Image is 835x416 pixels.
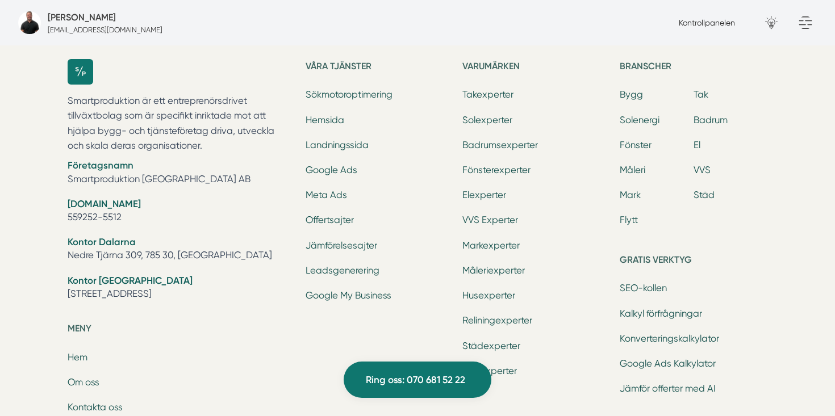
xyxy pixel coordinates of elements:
a: Mark [620,190,641,200]
a: El [694,140,700,150]
a: Reliningexperter [462,315,532,326]
a: Sökmotoroptimering [306,89,393,100]
a: Jämförelsesajter [306,240,377,251]
h5: Gratis verktyg [620,253,767,271]
a: Badrumsexperter [462,140,538,150]
a: Kontakta oss [68,402,123,413]
a: Kontrollpanelen [679,18,735,27]
a: Konverteringskalkylator [620,333,719,344]
a: Takexperter [462,89,513,100]
a: VVS Experter [462,215,518,225]
strong: Kontor [GEOGRAPHIC_DATA] [68,275,193,286]
a: Leadsgenerering [306,265,379,276]
h5: Försäljare [48,10,116,24]
a: Städexperter [462,341,520,351]
h5: Varumärken [462,59,610,77]
strong: Kontor Dalarna [68,236,136,247]
a: Flyttexperter [462,365,517,376]
li: Nedre Tjärna 309, 785 30, [GEOGRAPHIC_DATA] [68,236,292,264]
a: Hem [68,352,87,363]
a: Kalkyl förfrågningar [620,308,702,319]
h5: Meny [68,321,292,339]
a: Ring oss: 070 681 52 22 [344,362,491,398]
a: Fönsterexperter [462,165,531,175]
strong: [DOMAIN_NAME] [68,198,141,209]
a: Elexperter [462,190,506,200]
a: Google Ads Kalkylator [620,358,716,369]
li: 559252-5512 [68,198,292,226]
a: Google My Business [306,290,391,301]
a: Offertsajter [306,215,354,225]
a: Bygg [620,89,643,100]
a: Om oss [68,377,99,388]
a: Städ [694,190,715,200]
a: VVS [694,165,711,175]
a: Landningssida [306,140,369,150]
a: Fönster [620,140,652,150]
a: Meta Ads [306,190,347,200]
p: Smartproduktion är ett entreprenörsdrivet tillväxtbolag som är specifikt inriktade mot att hjälpa... [68,94,292,154]
a: Husexperter [462,290,515,301]
a: Tak [694,89,708,100]
span: Ring oss: 070 681 52 22 [366,372,465,388]
a: Solexperter [462,115,512,125]
p: [EMAIL_ADDRESS][DOMAIN_NAME] [48,24,162,35]
a: Måleri [620,165,645,175]
a: Solenergi [620,115,659,125]
li: Smartproduktion [GEOGRAPHIC_DATA] AB [68,159,292,188]
a: Hemsida [306,115,344,125]
a: SEO-kollen [620,283,667,293]
h5: Våra tjänster [306,59,453,77]
li: [STREET_ADDRESS] [68,274,292,303]
img: bild-pa-smartproduktion-foretag-webbyraer-i-borlange-dalarnas-lan.jpg [18,11,41,34]
a: Google Ads [306,165,357,175]
h5: Branscher [620,59,767,77]
a: Badrum [694,115,728,125]
strong: Företagsnamn [68,159,133,171]
a: Måleriexperter [462,265,525,276]
a: Flytt [620,215,638,225]
a: Markexperter [462,240,520,251]
a: Jämför offerter med AI [620,383,716,394]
